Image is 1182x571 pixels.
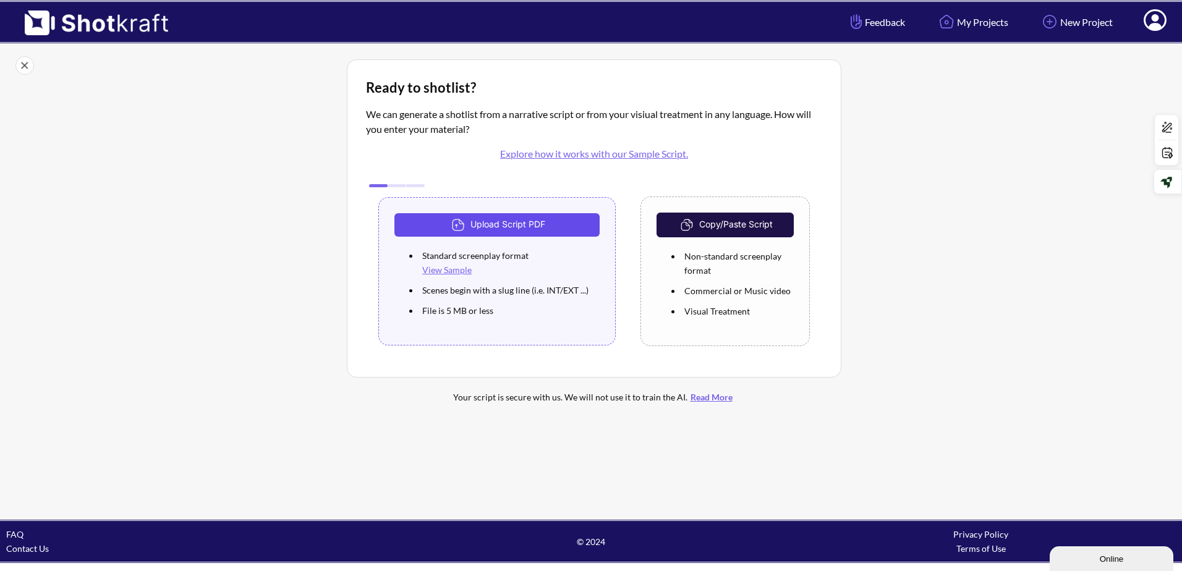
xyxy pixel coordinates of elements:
a: New Project [1030,6,1122,38]
li: Scenes begin with a slug line (i.e. INT/EXT ...) [419,280,600,300]
a: FAQ [6,529,23,539]
img: CopyAndPaste Icon [678,216,699,234]
iframe: chat widget [1050,544,1176,571]
a: View Sample [422,264,472,275]
li: Visual Treatment [681,301,794,321]
div: Ready to shotlist? [366,78,822,97]
button: Copy/Paste Script [657,213,794,237]
a: Explore how it works with our Sample Script. [500,148,688,159]
a: My Projects [927,6,1018,38]
button: Upload Script PDF [394,213,600,237]
span: © 2024 [396,535,786,549]
img: Close Icon [15,56,34,75]
a: Contact Us [6,543,49,554]
div: Privacy Policy [786,527,1176,541]
li: Standard screenplay format [419,245,600,280]
span: Feedback [848,15,905,29]
li: Non-standard screenplay format [681,246,794,281]
img: Upload Icon [449,216,470,234]
img: Add Icon [1039,11,1060,32]
li: Commercial or Music video [681,281,794,301]
a: Read More [687,392,736,402]
img: Hand Icon [848,11,865,32]
li: File is 5 MB or less [419,300,600,321]
p: We can generate a shotlist from a narrative script or from your visiual treatment in any language... [366,107,822,171]
div: Your script is secure with us. We will not use it to train the AI. [396,390,792,404]
img: Home Icon [936,11,957,32]
div: Terms of Use [786,541,1176,556]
